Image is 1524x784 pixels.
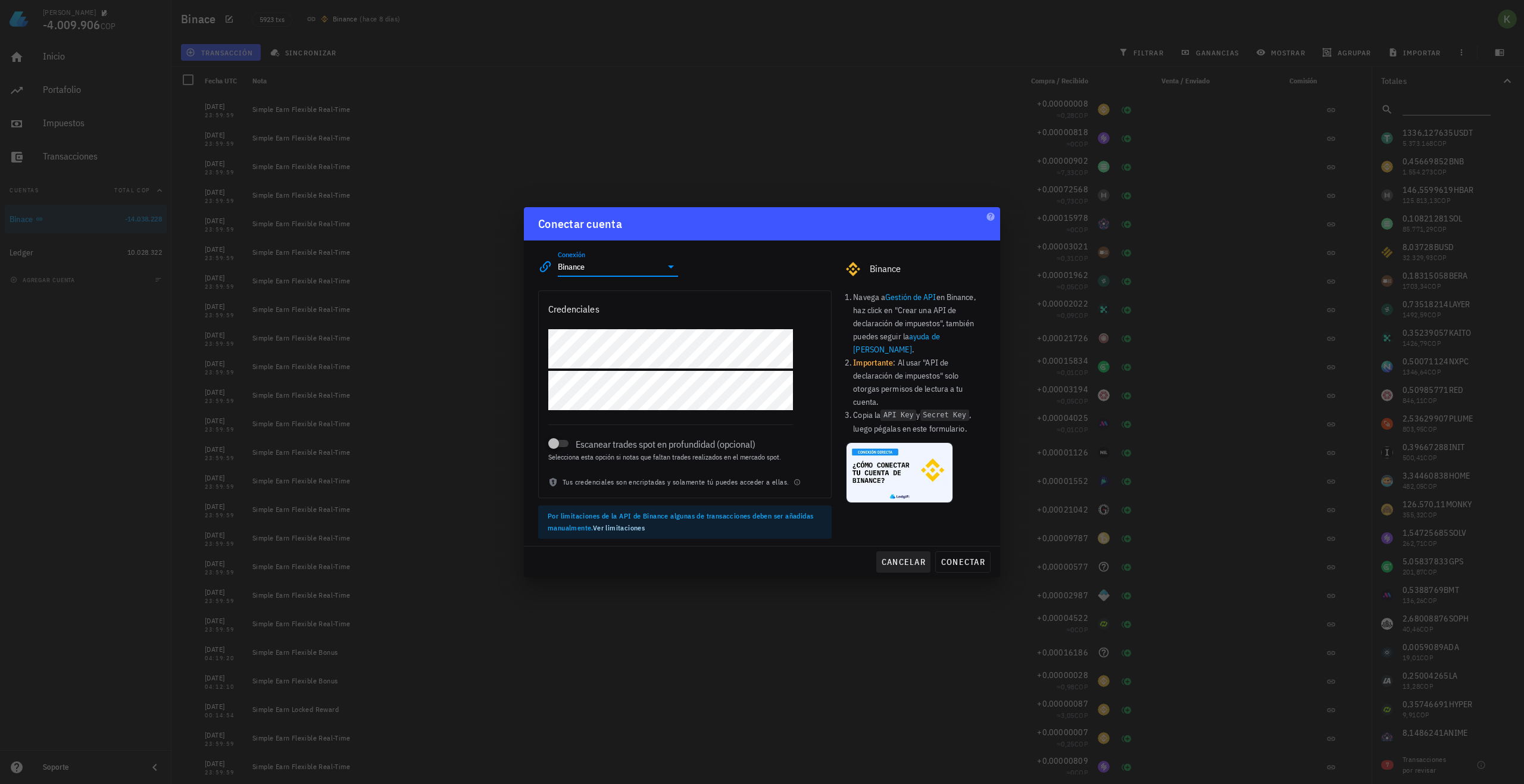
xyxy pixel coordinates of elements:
a: ayuda de [PERSON_NAME] [853,331,939,355]
button: cancelar [876,551,930,573]
div: Por limitaciones de la API de Binance algunas de transacciones deben ser añadidas manualmente. [548,510,822,534]
b: Importante [853,357,893,368]
div: Credenciales [548,301,599,317]
label: Conexión [558,250,585,259]
label: Escanear trades spot en profundidad (opcional) [576,438,793,450]
button: conectar [935,551,991,573]
li: Navega a en Binance, haz click en "Crear una API de declaración de impuestos", también puedes seg... [853,291,986,356]
code: API Key [880,410,916,421]
a: Gestión de API [885,292,936,302]
li: : Al usar "API de declaración de impuestos" solo otorgas permisos de lectura a tu cuenta. [853,356,986,408]
span: cancelar [881,557,926,567]
input: Seleccionar una conexión [558,257,661,276]
span: conectar [941,557,985,567]
div: Binance [870,263,986,274]
a: Ver limitaciones [593,523,645,532]
li: Copia la y , luego pégalas en este formulario. [853,408,986,435]
div: Selecciona esta opción si notas que faltan trades realizados en el mercado spot. [548,454,793,461]
div: Conectar cuenta [538,214,622,233]
code: Secret Key [920,410,969,421]
div: Tus credenciales son encriptadas y solamente tú puedes acceder a ellas. [539,476,831,498]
